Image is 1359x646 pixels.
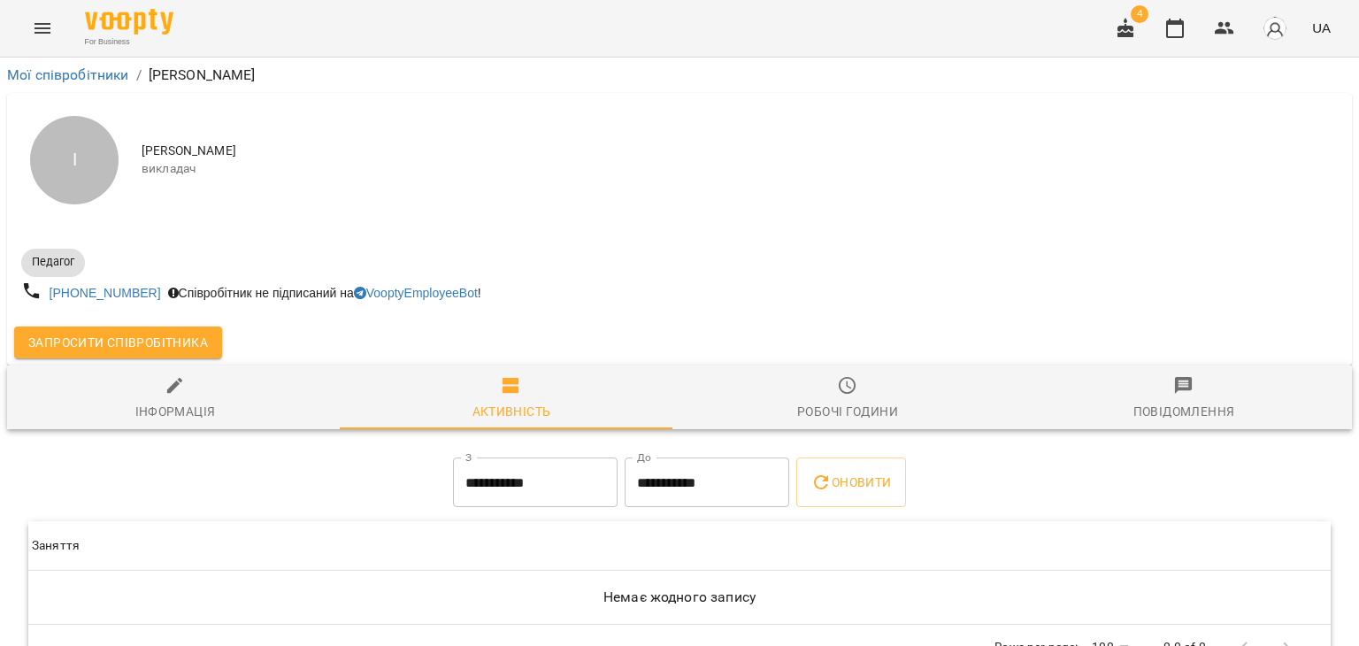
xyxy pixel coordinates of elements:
[149,65,256,86] p: [PERSON_NAME]
[30,116,119,204] div: І
[14,327,222,358] button: Запросити співробітника
[32,535,80,557] div: Заняття
[165,281,485,305] div: Співробітник не підписаний на !
[85,9,173,35] img: Voopty Logo
[142,160,1338,178] span: викладач
[354,286,478,300] a: VooptyEmployeeBot
[7,66,129,83] a: Мої співробітники
[1133,401,1235,422] div: Повідомлення
[1131,5,1148,23] span: 4
[32,535,80,557] div: Sort
[28,332,208,353] span: Запросити співробітника
[1305,12,1338,44] button: UA
[50,286,161,300] a: [PHONE_NUMBER]
[810,472,891,493] span: Оновити
[142,142,1338,160] span: [PERSON_NAME]
[797,401,898,422] div: Робочі години
[135,401,216,422] div: Інформація
[136,65,142,86] li: /
[1312,19,1331,37] span: UA
[796,458,905,507] button: Оновити
[32,535,1327,557] span: Заняття
[21,254,85,270] span: Педагог
[21,7,64,50] button: Menu
[472,401,551,422] div: Активність
[7,65,1352,86] nav: breadcrumb
[32,585,1327,610] h6: Немає жодного запису
[85,36,173,48] span: For Business
[1263,16,1287,41] img: avatar_s.png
